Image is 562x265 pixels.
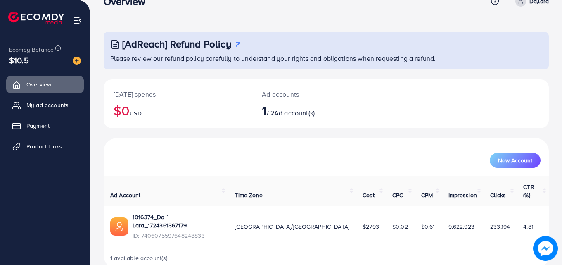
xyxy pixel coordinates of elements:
[26,80,51,88] span: Overview
[262,101,266,120] span: 1
[421,191,433,199] span: CPM
[523,222,534,231] span: 4.81
[26,122,50,130] span: Payment
[523,183,534,199] span: CTR (%)
[498,158,532,163] span: New Account
[490,153,541,168] button: New Account
[533,236,558,261] img: image
[110,254,168,262] span: 1 available account(s)
[448,191,477,199] span: Impression
[26,142,62,150] span: Product Links
[8,12,64,24] img: logo
[363,191,375,199] span: Cost
[392,222,408,231] span: $0.02
[130,109,141,117] span: USD
[6,76,84,93] a: Overview
[392,191,403,199] span: CPC
[73,16,82,25] img: menu
[448,222,474,231] span: 9,622,923
[110,217,128,236] img: ic-ads-acc.e4c84228.svg
[110,53,544,63] p: Please review our refund policy carefully to understand your rights and obligations when requesti...
[114,89,242,99] p: [DATE] spends
[114,103,242,118] h2: $0
[122,38,231,50] h3: [AdReach] Refund Policy
[235,222,349,231] span: [GEOGRAPHIC_DATA]/[GEOGRAPHIC_DATA]
[490,222,510,231] span: 233,194
[133,232,221,240] span: ID: 7406075597648248833
[490,191,506,199] span: Clicks
[133,213,221,230] a: 1016374_Da ` Lara_1724361367179
[9,45,54,54] span: Ecomdy Balance
[274,108,315,117] span: Ad account(s)
[363,222,379,231] span: $2793
[6,117,84,134] a: Payment
[73,57,81,65] img: image
[6,138,84,155] a: Product Links
[26,101,69,109] span: My ad accounts
[110,191,141,199] span: Ad Account
[262,89,353,99] p: Ad accounts
[235,191,262,199] span: Time Zone
[421,222,435,231] span: $0.61
[9,54,29,66] span: $10.5
[262,103,353,118] h2: / 2
[6,97,84,113] a: My ad accounts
